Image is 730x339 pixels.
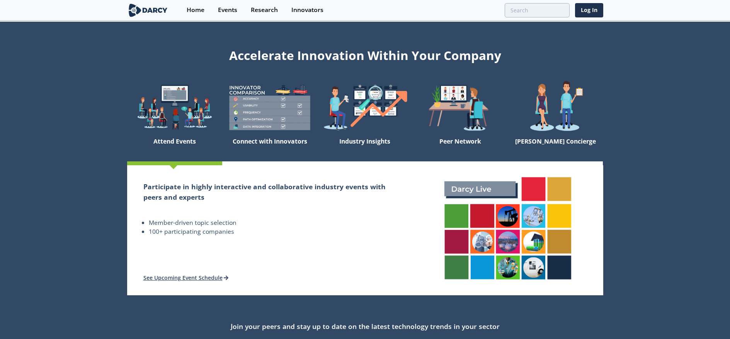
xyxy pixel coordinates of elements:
[413,80,508,134] img: welcome-attend-b816887fc24c32c29d1763c6e0ddb6e6.png
[413,134,508,161] div: Peer Network
[508,80,603,134] img: welcome-concierge-wide-20dccca83e9cbdbb601deee24fb8df72.png
[508,134,603,161] div: [PERSON_NAME] Concierge
[127,43,603,64] div: Accelerate Innovation Within Your Company
[317,80,412,134] img: welcome-find-a12191a34a96034fcac36f4ff4d37733.png
[127,3,169,17] img: logo-wide.svg
[222,80,317,134] img: welcome-compare-1b687586299da8f117b7ac84fd957760.png
[127,80,222,134] img: welcome-explore-560578ff38cea7c86bcfe544b5e45342.png
[575,3,603,17] a: Log In
[505,3,570,17] input: Advanced Search
[222,134,317,161] div: Connect with Innovators
[143,181,396,202] h2: Participate in highly interactive and collaborative industry events with peers and experts
[251,7,278,13] div: Research
[698,308,722,331] iframe: chat widget
[436,169,579,288] img: attend-events-831e21027d8dfeae142a4bc70e306247.png
[127,134,222,161] div: Attend Events
[317,134,412,161] div: Industry Insights
[291,7,323,13] div: Innovators
[149,227,396,236] li: 100+ participating companies
[187,7,204,13] div: Home
[149,218,396,228] li: Member-driven topic selection
[218,7,237,13] div: Events
[143,274,229,281] a: See Upcoming Event Schedule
